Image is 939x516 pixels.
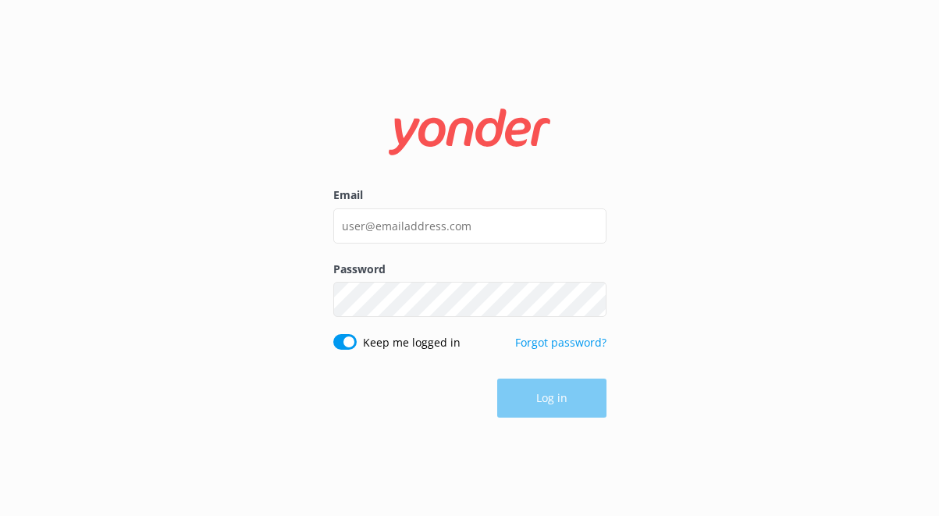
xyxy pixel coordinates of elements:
[575,284,606,315] button: Show password
[333,261,606,278] label: Password
[363,334,461,351] label: Keep me logged in
[333,208,606,244] input: user@emailaddress.com
[333,187,606,204] label: Email
[515,335,606,350] a: Forgot password?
